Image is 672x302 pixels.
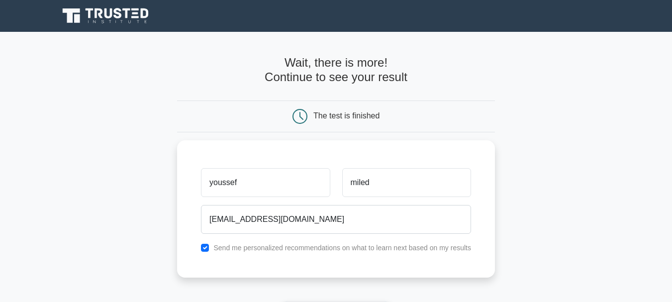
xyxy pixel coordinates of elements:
[313,111,380,120] div: The test is finished
[201,168,330,197] input: First name
[342,168,471,197] input: Last name
[201,205,471,234] input: Email
[213,244,471,252] label: Send me personalized recommendations on what to learn next based on my results
[177,56,495,85] h4: Wait, there is more! Continue to see your result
